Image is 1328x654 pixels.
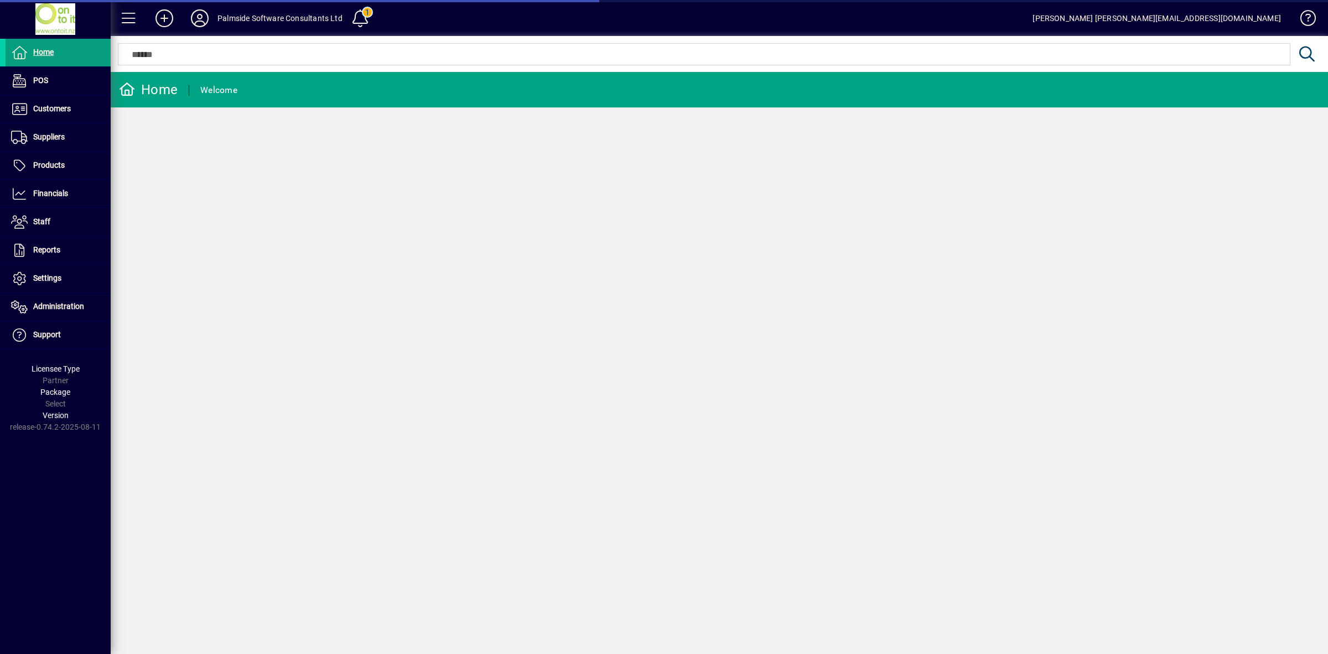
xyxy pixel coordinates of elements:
[33,217,50,226] span: Staff
[33,245,60,254] span: Reports
[33,189,68,198] span: Financials
[119,81,178,99] div: Home
[33,274,61,282] span: Settings
[33,104,71,113] span: Customers
[1292,2,1314,38] a: Knowledge Base
[32,364,80,373] span: Licensee Type
[6,123,111,151] a: Suppliers
[33,161,65,169] span: Products
[6,321,111,349] a: Support
[6,265,111,292] a: Settings
[40,388,70,396] span: Package
[6,152,111,179] a: Products
[147,8,182,28] button: Add
[200,81,237,99] div: Welcome
[182,8,217,28] button: Profile
[33,132,65,141] span: Suppliers
[6,293,111,321] a: Administration
[43,411,69,420] span: Version
[33,76,48,85] span: POS
[33,330,61,339] span: Support
[33,48,54,56] span: Home
[6,208,111,236] a: Staff
[217,9,343,27] div: Palmside Software Consultants Ltd
[33,302,84,311] span: Administration
[1033,9,1281,27] div: [PERSON_NAME] [PERSON_NAME][EMAIL_ADDRESS][DOMAIN_NAME]
[6,67,111,95] a: POS
[6,180,111,208] a: Financials
[6,236,111,264] a: Reports
[6,95,111,123] a: Customers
